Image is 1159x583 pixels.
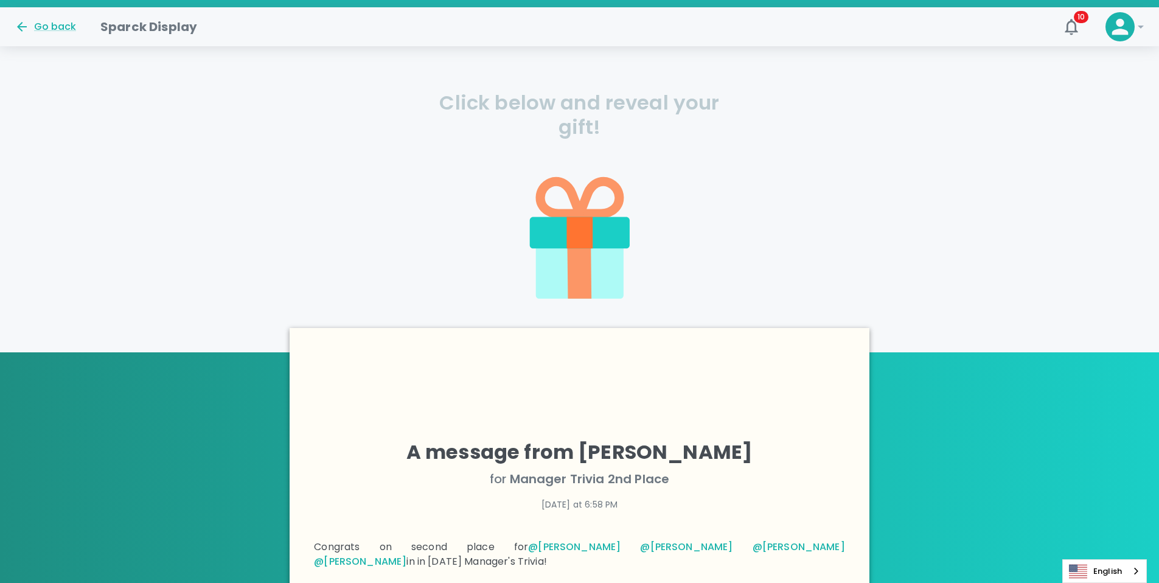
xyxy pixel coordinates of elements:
[100,17,197,37] h1: Sparck Display
[1062,559,1147,583] div: Language
[640,540,733,554] a: @[PERSON_NAME]
[314,554,406,568] a: @[PERSON_NAME]
[314,540,845,569] p: Congrats on second place for in in [DATE] Manager's Trivia!
[314,440,845,464] h4: A message from [PERSON_NAME]
[753,540,845,554] a: @[PERSON_NAME]
[543,347,616,421] img: Picture of Matthew Newcomer
[314,469,845,489] p: for
[1057,12,1086,41] button: 10
[1063,560,1146,582] a: English
[510,470,670,487] span: Manager Trivia 2nd Place
[528,540,621,554] a: @[PERSON_NAME]
[314,498,845,511] p: [DATE] at 6:58 PM
[1074,11,1088,23] span: 10
[15,19,76,34] button: Go back
[1062,559,1147,583] aside: Language selected: English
